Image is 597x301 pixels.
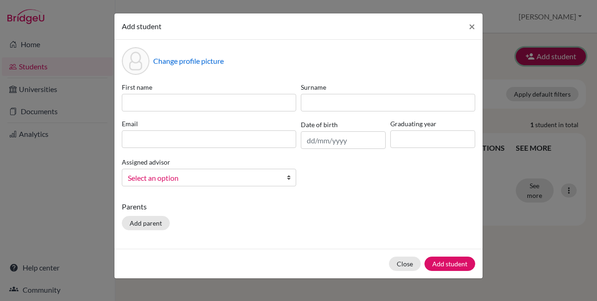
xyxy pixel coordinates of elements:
button: Close [461,13,483,39]
label: Graduating year [390,119,475,129]
span: × [469,19,475,33]
label: Date of birth [301,120,338,129]
label: Assigned advisor [122,157,170,167]
button: Close [389,257,421,271]
input: dd/mm/yyyy [301,131,386,149]
span: Add student [122,22,161,31]
button: Add student [424,257,475,271]
div: Profile picture [122,47,149,75]
button: Add parent [122,216,170,230]
label: Surname [301,82,475,92]
label: First name [122,82,296,92]
label: Email [122,119,296,129]
span: Select an option [128,172,278,184]
p: Parents [122,201,475,212]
